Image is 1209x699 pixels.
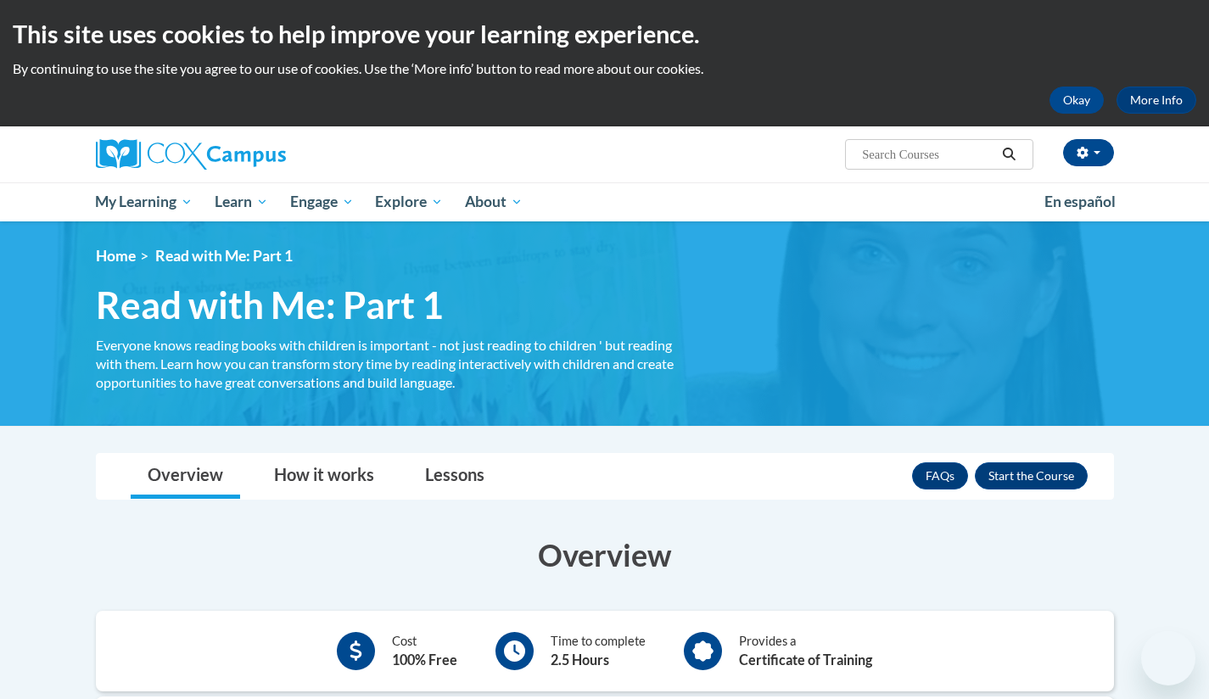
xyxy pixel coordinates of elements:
a: Cox Campus [96,139,418,170]
input: Search Courses [860,144,996,165]
a: Overview [131,454,240,499]
span: Learn [215,192,268,212]
div: Provides a [739,632,872,670]
p: By continuing to use the site you agree to our use of cookies. Use the ‘More info’ button to read... [13,59,1196,78]
h2: This site uses cookies to help improve your learning experience. [13,17,1196,51]
img: Cox Campus [96,139,286,170]
a: FAQs [912,462,968,489]
button: Enroll [975,462,1088,489]
b: 100% Free [392,651,457,668]
iframe: Button to launch messaging window [1141,631,1195,685]
a: Lessons [408,454,501,499]
a: How it works [257,454,391,499]
a: More Info [1117,87,1196,114]
a: Explore [364,182,454,221]
span: About [465,192,523,212]
button: Search [996,144,1021,165]
button: Account Settings [1063,139,1114,166]
a: Home [96,247,136,265]
span: Explore [375,192,443,212]
a: Learn [204,182,279,221]
a: About [454,182,534,221]
span: Read with Me: Part 1 [96,282,444,327]
b: 2.5 Hours [551,651,609,668]
a: Engage [279,182,365,221]
div: Main menu [70,182,1139,221]
a: My Learning [85,182,204,221]
div: Time to complete [551,632,646,670]
a: En español [1033,184,1127,220]
h3: Overview [96,534,1114,576]
div: Everyone knows reading books with children is important - not just reading to children ' but read... [96,336,681,392]
b: Certificate of Training [739,651,872,668]
span: My Learning [95,192,193,212]
div: Cost [392,632,457,670]
span: En español [1044,193,1116,210]
span: Engage [290,192,354,212]
span: Read with Me: Part 1 [155,247,293,265]
button: Okay [1049,87,1104,114]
